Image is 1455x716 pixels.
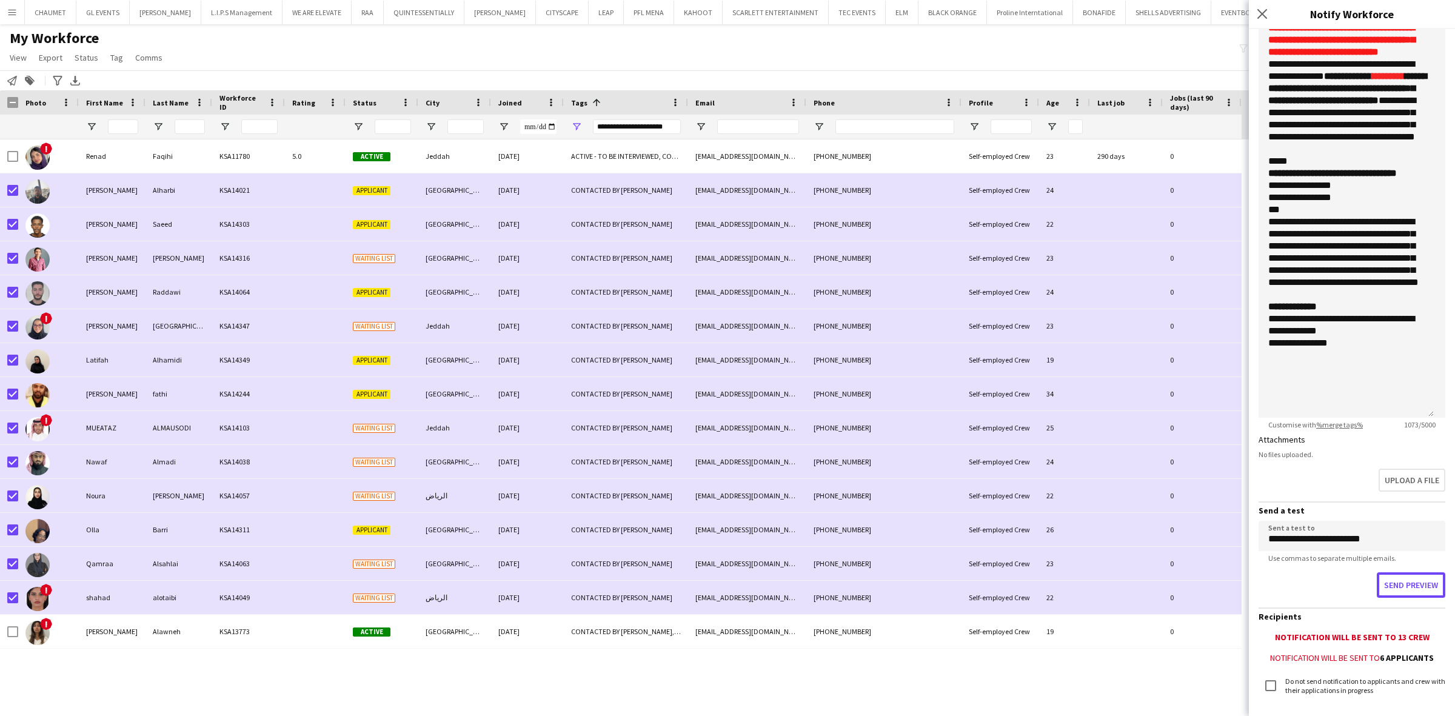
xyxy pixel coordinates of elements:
div: 24 [1039,275,1090,309]
app-action-btn: Export XLSX [68,73,82,88]
div: 0 [1163,615,1242,648]
span: View [10,52,27,63]
div: KSA14347 [212,309,285,343]
div: [PHONE_NUMBER] [806,615,962,648]
div: [EMAIL_ADDRESS][DOMAIN_NAME] [688,173,806,207]
span: Active [353,152,390,161]
span: Status [353,98,376,107]
h3: Recipients [1259,611,1445,622]
div: 19 [1039,615,1090,648]
span: Applicant [353,526,390,535]
div: Qamraa [79,547,145,580]
div: Self-employed Crew [962,479,1039,512]
div: [DATE] [491,547,564,580]
div: CONTACTED BY [PERSON_NAME] [564,479,688,512]
div: Alhamidi [145,343,212,376]
div: [DATE] [491,377,564,410]
div: [GEOGRAPHIC_DATA] [145,309,212,343]
img: Bakr Raddawi [25,281,50,306]
button: Open Filter Menu [571,121,582,132]
button: Open Filter Menu [86,121,97,132]
div: KSA14316 [212,241,285,275]
div: [EMAIL_ADDRESS][DOMAIN_NAME] [688,411,806,444]
div: [EMAIL_ADDRESS][DOMAIN_NAME] [688,241,806,275]
input: Email Filter Input [717,119,799,134]
div: KSA14311 [212,513,285,546]
div: [PHONE_NUMBER] [806,581,962,614]
input: Status Filter Input [375,119,411,134]
img: shahad alotaibi [25,587,50,611]
span: ! [40,312,52,324]
div: 25 [1039,411,1090,444]
div: KSA14303 [212,207,285,241]
div: [PERSON_NAME] [145,479,212,512]
div: shahad [79,581,145,614]
div: Jeddah [418,139,491,173]
span: Profile [969,98,993,107]
div: [EMAIL_ADDRESS][DOMAIN_NAME] [688,139,806,173]
app-action-btn: Add to tag [22,73,37,88]
div: alotaibi [145,581,212,614]
button: BONAFIDE [1073,1,1126,24]
div: Alsahlai [145,547,212,580]
div: [GEOGRAPHIC_DATA] [418,445,491,478]
div: [EMAIL_ADDRESS][DOMAIN_NAME] [688,445,806,478]
div: [DATE] [491,139,564,173]
div: 290 days [1090,139,1163,173]
span: ! [40,414,52,426]
span: Last job [1097,98,1125,107]
span: First Name [86,98,123,107]
div: KSA14057 [212,479,285,512]
a: Comms [130,50,167,65]
div: 0 [1163,173,1242,207]
div: 5.0 [285,139,346,173]
div: [EMAIL_ADDRESS][DOMAIN_NAME] [688,513,806,546]
button: SHELLS ADVERTISING [1126,1,1211,24]
span: Tags [571,98,587,107]
span: City [426,98,440,107]
button: ELM [886,1,918,24]
button: Proline Interntational [987,1,1073,24]
img: Olla Barri [25,519,50,543]
span: Last Name [153,98,189,107]
span: Joined [498,98,522,107]
div: Notification will be sent to 13 crew [1259,632,1445,643]
div: Self-employed Crew [962,581,1039,614]
div: CONTACTED BY [PERSON_NAME] [564,547,688,580]
img: Renad Faqihi [25,146,50,170]
input: Phone Filter Input [835,119,954,134]
div: Self-employed Crew [962,377,1039,410]
input: Workforce ID Filter Input [241,119,278,134]
div: Self-employed Crew [962,615,1039,648]
div: 22 [1039,581,1090,614]
div: KSA14349 [212,343,285,376]
div: [DATE] [491,615,564,648]
div: [DATE] [491,309,564,343]
div: Nawaf [79,445,145,478]
div: Latifah [79,343,145,376]
label: Do not send notification to applicants and crew with their applications in progress [1283,677,1445,695]
div: الرياض [418,581,491,614]
a: %merge tags% [1316,420,1363,429]
div: [GEOGRAPHIC_DATA] [418,377,491,410]
div: 22 [1039,479,1090,512]
div: [PERSON_NAME] [79,309,145,343]
div: [EMAIL_ADDRESS][DOMAIN_NAME] [688,377,806,410]
div: [DATE] [491,411,564,444]
button: Open Filter Menu [153,121,164,132]
button: WE ARE ELEVATE [283,1,352,24]
div: KSA14049 [212,581,285,614]
div: ACTIVE - TO BE INTERVIEWED, CONTACTED BY [PERSON_NAME], TOP [PERSON_NAME] [564,139,688,173]
div: 23 [1039,309,1090,343]
span: Workforce ID [219,93,263,112]
span: Waiting list [353,560,395,569]
div: 26 [1039,513,1090,546]
div: [GEOGRAPHIC_DATA] [418,173,491,207]
a: View [5,50,32,65]
div: 0 [1163,513,1242,546]
div: KSA14021 [212,173,285,207]
input: Age Filter Input [1068,119,1083,134]
div: [PERSON_NAME] [79,275,145,309]
div: Self-employed Crew [962,309,1039,343]
div: [PERSON_NAME] [145,241,212,275]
